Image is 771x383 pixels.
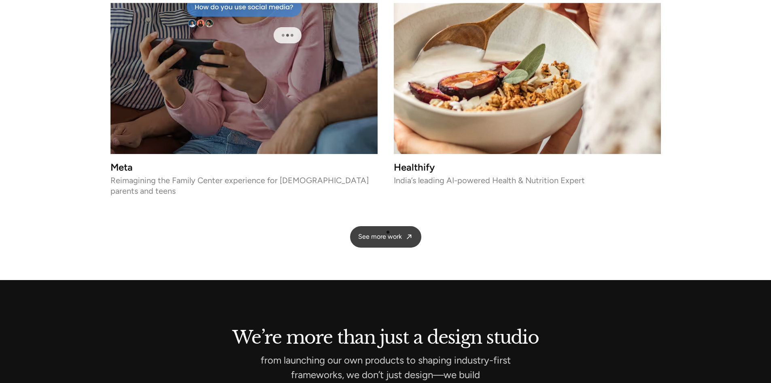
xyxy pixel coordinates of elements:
[358,233,402,241] span: See more work
[110,178,378,194] p: Reimagining the Family Center experience for [DEMOGRAPHIC_DATA] parents and teens
[394,178,661,183] p: India’s leading AI-powered Health & Nutrition Expert
[110,164,378,171] h3: Meta
[350,226,421,248] a: See more work
[394,164,661,171] h3: Healthify
[110,329,661,344] h2: We’re more than just a design studio
[234,357,537,378] p: from launching our own products to shaping industry-first frameworks, we don’t just design—we build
